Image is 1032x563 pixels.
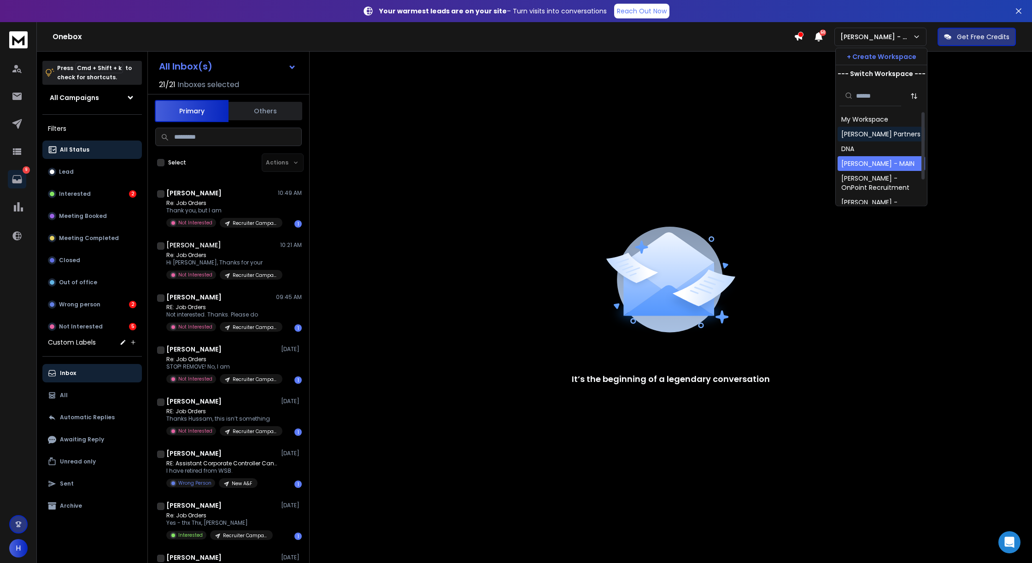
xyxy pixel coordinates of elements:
[159,62,212,71] h1: All Inbox(s)
[281,398,302,405] p: [DATE]
[166,240,221,250] h1: [PERSON_NAME]
[379,6,507,16] strong: Your warmest leads are on your site
[166,501,222,510] h1: [PERSON_NAME]
[166,304,277,311] p: RE: Job Orders
[59,301,100,308] p: Wrong person
[166,252,277,259] p: Re: Job Orders
[166,467,277,475] p: I have retired from WSB.
[280,241,302,249] p: 10:21 AM
[59,190,91,198] p: Interested
[59,168,74,176] p: Lead
[42,295,142,314] button: Wrong person2
[178,323,212,330] p: Not Interested
[48,338,96,347] h3: Custom Labels
[9,31,28,48] img: logo
[178,375,212,382] p: Not Interested
[233,428,277,435] p: Recruiter Campaign
[166,207,277,214] p: Thank you, but I am
[838,69,926,78] p: --- Switch Workspace ---
[42,88,142,107] button: All Campaigns
[60,480,74,487] p: Sent
[841,129,921,139] div: [PERSON_NAME] Partners
[998,531,1020,553] div: Open Intercom Messenger
[8,170,26,188] a: 9
[60,458,96,465] p: Unread only
[233,220,277,227] p: Recruiter Campaign
[59,235,119,242] p: Meeting Completed
[841,144,854,153] div: DNA
[42,408,142,427] button: Automatic Replies
[841,198,921,216] div: [PERSON_NAME] - Profound Recruiting
[178,480,211,487] p: Wrong Person
[166,311,277,318] p: Not interested. Thanks. Please do
[42,497,142,515] button: Archive
[9,539,28,557] button: H
[60,502,82,510] p: Archive
[129,190,136,198] div: 2
[166,363,277,370] p: STOP! REMOVE! No, I am
[50,93,99,102] h1: All Campaigns
[42,163,142,181] button: Lead
[841,115,888,124] div: My Workspace
[223,532,267,539] p: Recruiter Campaign
[572,373,770,386] p: It’s the beginning of a legendary conversation
[178,428,212,434] p: Not Interested
[841,159,915,168] div: [PERSON_NAME] - MAIN
[42,122,142,135] h3: Filters
[177,79,239,90] h3: Inboxes selected
[166,460,277,467] p: RE: Assistant Corporate Controller Candidate
[166,397,222,406] h1: [PERSON_NAME]
[129,323,136,330] div: 5
[281,502,302,509] p: [DATE]
[60,436,104,443] p: Awaiting Reply
[166,356,277,363] p: Re: Job Orders
[847,52,916,61] p: + Create Workspace
[281,450,302,457] p: [DATE]
[166,519,273,527] p: Yes - thx Thx, [PERSON_NAME]
[178,271,212,278] p: Not Interested
[76,63,123,73] span: Cmd + Shift + k
[294,220,302,228] div: 1
[60,369,76,377] p: Inbox
[178,532,203,539] p: Interested
[278,189,302,197] p: 10:49 AM
[836,48,927,65] button: + Create Workspace
[166,449,222,458] h1: [PERSON_NAME]
[294,324,302,332] div: 1
[42,364,142,382] button: Inbox
[42,273,142,292] button: Out of office
[233,272,277,279] p: Recruiter Campaign
[232,480,252,487] p: New A&F
[23,166,30,174] p: 9
[614,4,669,18] a: Reach Out Now
[60,146,89,153] p: All Status
[60,414,115,421] p: Automatic Replies
[957,32,1009,41] p: Get Free Credits
[294,533,302,540] div: 1
[166,259,277,266] p: Hi [PERSON_NAME], Thanks for your
[294,428,302,436] div: 1
[152,57,304,76] button: All Inbox(s)
[841,174,921,192] div: [PERSON_NAME] - OnPoint Recruitment
[379,6,607,16] p: – Turn visits into conversations
[42,207,142,225] button: Meeting Booked
[276,293,302,301] p: 09:45 AM
[166,512,273,519] p: Re: Job Orders
[905,87,923,105] button: Sort by Sort A-Z
[53,31,794,42] h1: Onebox
[168,159,186,166] label: Select
[166,188,222,198] h1: [PERSON_NAME]
[281,346,302,353] p: [DATE]
[166,345,222,354] h1: [PERSON_NAME]
[59,323,103,330] p: Not Interested
[294,481,302,488] div: 1
[938,28,1016,46] button: Get Free Credits
[59,279,97,286] p: Out of office
[42,317,142,336] button: Not Interested5
[820,29,826,36] span: 50
[59,257,80,264] p: Closed
[840,32,913,41] p: [PERSON_NAME] - MAIN
[617,6,667,16] p: Reach Out Now
[166,553,222,562] h1: [PERSON_NAME]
